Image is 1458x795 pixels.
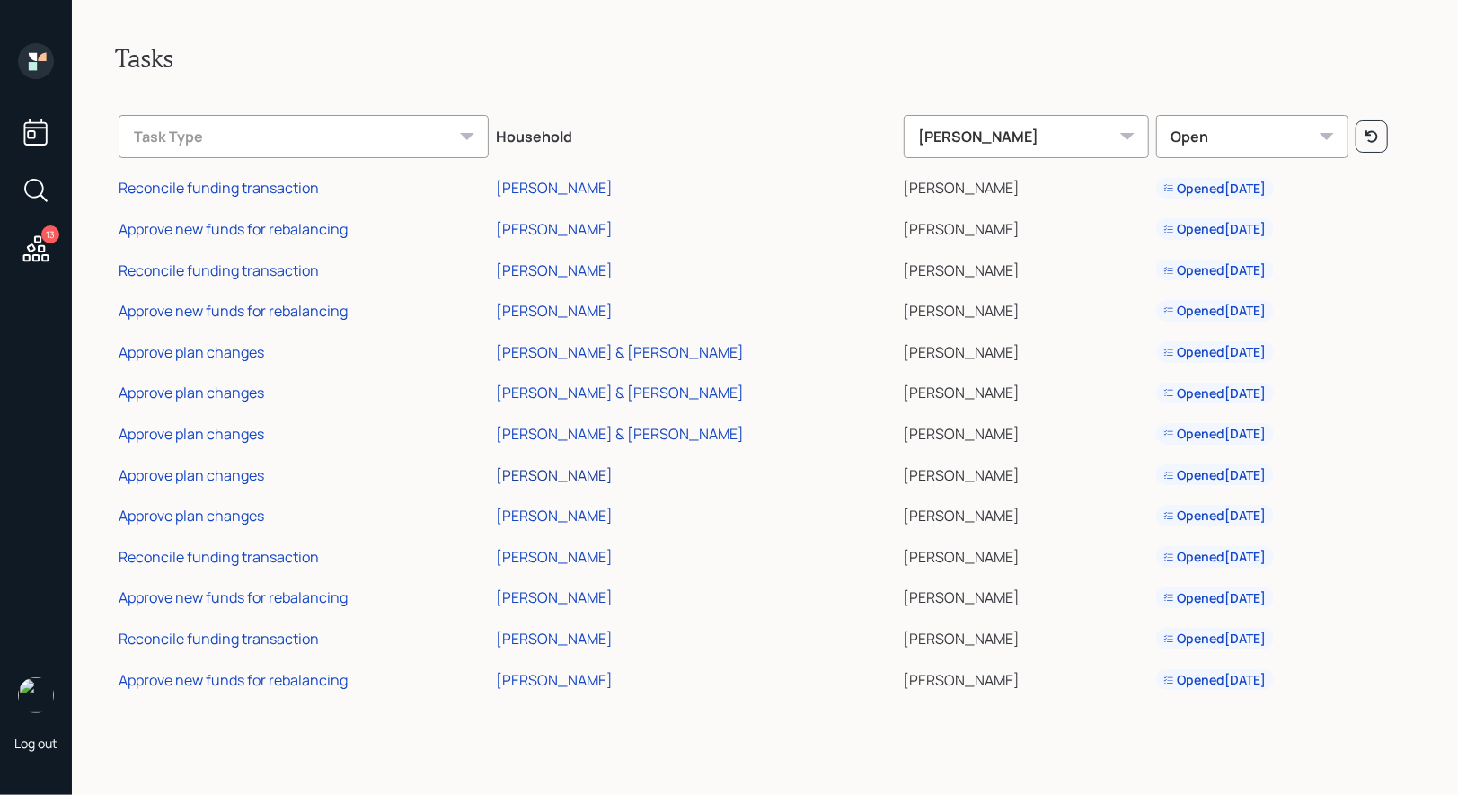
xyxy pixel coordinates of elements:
[900,534,1153,575] td: [PERSON_NAME]
[900,370,1153,411] td: [PERSON_NAME]
[496,465,613,485] div: [PERSON_NAME]
[496,587,613,607] div: [PERSON_NAME]
[119,629,319,649] div: Reconcile funding transaction
[900,575,1153,616] td: [PERSON_NAME]
[1163,220,1267,238] div: Opened [DATE]
[496,383,744,402] div: [PERSON_NAME] & [PERSON_NAME]
[1163,548,1267,566] div: Opened [DATE]
[119,261,319,280] div: Reconcile funding transaction
[900,165,1153,207] td: [PERSON_NAME]
[14,735,57,752] div: Log out
[1163,343,1267,361] div: Opened [DATE]
[119,219,348,239] div: Approve new funds for rebalancing
[1163,261,1267,279] div: Opened [DATE]
[496,219,613,239] div: [PERSON_NAME]
[900,452,1153,493] td: [PERSON_NAME]
[900,206,1153,247] td: [PERSON_NAME]
[900,247,1153,288] td: [PERSON_NAME]
[41,225,59,243] div: 13
[1163,507,1267,525] div: Opened [DATE]
[119,587,348,607] div: Approve new funds for rebalancing
[119,115,489,158] div: Task Type
[496,424,744,444] div: [PERSON_NAME] & [PERSON_NAME]
[119,506,264,526] div: Approve plan changes
[1163,630,1267,648] div: Opened [DATE]
[496,506,613,526] div: [PERSON_NAME]
[1163,302,1267,320] div: Opened [DATE]
[1156,115,1348,158] div: Open
[119,342,264,362] div: Approve plan changes
[900,492,1153,534] td: [PERSON_NAME]
[496,629,613,649] div: [PERSON_NAME]
[18,677,54,713] img: treva-nostdahl-headshot.png
[1163,671,1267,689] div: Opened [DATE]
[900,615,1153,657] td: [PERSON_NAME]
[904,115,1149,158] div: [PERSON_NAME]
[900,411,1153,452] td: [PERSON_NAME]
[496,547,613,567] div: [PERSON_NAME]
[119,383,264,402] div: Approve plan changes
[1163,384,1267,402] div: Opened [DATE]
[119,424,264,444] div: Approve plan changes
[496,342,744,362] div: [PERSON_NAME] & [PERSON_NAME]
[1163,180,1267,198] div: Opened [DATE]
[1163,425,1267,443] div: Opened [DATE]
[119,547,319,567] div: Reconcile funding transaction
[900,657,1153,698] td: [PERSON_NAME]
[900,329,1153,370] td: [PERSON_NAME]
[496,261,613,280] div: [PERSON_NAME]
[119,301,348,321] div: Approve new funds for rebalancing
[119,465,264,485] div: Approve plan changes
[119,178,319,198] div: Reconcile funding transaction
[115,43,1415,74] h2: Tasks
[496,670,613,690] div: [PERSON_NAME]
[492,102,900,165] th: Household
[119,670,348,690] div: Approve new funds for rebalancing
[1163,466,1267,484] div: Opened [DATE]
[496,301,613,321] div: [PERSON_NAME]
[1163,589,1267,607] div: Opened [DATE]
[496,178,613,198] div: [PERSON_NAME]
[900,287,1153,329] td: [PERSON_NAME]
